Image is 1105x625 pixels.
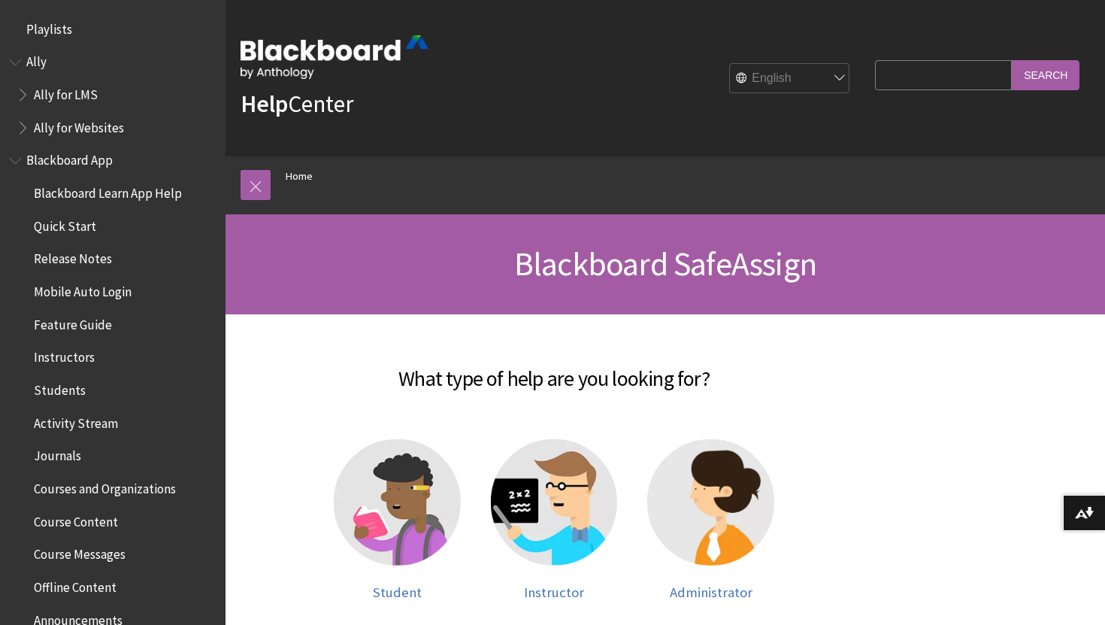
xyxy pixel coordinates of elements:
[34,575,117,595] span: Offline Content
[34,115,124,135] span: Ally for Websites
[34,345,95,366] span: Instructors
[34,247,112,267] span: Release Notes
[670,584,752,601] span: Administrator
[34,476,176,496] span: Courses and Organizations
[524,584,584,601] span: Instructor
[34,509,118,529] span: Course Content
[34,542,126,563] span: Course Messages
[241,344,867,394] h2: What type of help are you looking for?
[34,82,98,102] span: Ally for LMS
[286,167,313,186] a: Home
[241,89,353,119] a: HelpCenter
[647,439,774,601] a: Administrator help Administrator
[26,17,72,37] span: Playlists
[34,181,182,201] span: Blackboard Learn App Help
[373,584,422,601] span: Student
[730,64,850,94] select: Site Language Selector
[491,439,618,566] img: Instructor help
[514,243,816,284] span: Blackboard SafeAssign
[334,439,461,566] img: Student help
[34,411,118,431] span: Activity Stream
[9,50,216,141] nav: Book outline for Anthology Ally Help
[9,17,216,42] nav: Book outline for Playlists
[34,312,112,332] span: Feature Guide
[34,214,96,234] span: Quick Start
[34,378,86,398] span: Students
[26,50,47,70] span: Ally
[34,279,132,299] span: Mobile Auto Login
[647,439,774,566] img: Administrator help
[241,89,288,119] strong: Help
[1012,60,1079,90] input: Search
[26,148,113,168] span: Blackboard App
[334,439,461,601] a: Student help Student
[34,444,81,464] span: Journals
[491,439,618,601] a: Instructor help Instructor
[241,35,428,79] img: Blackboard by Anthology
